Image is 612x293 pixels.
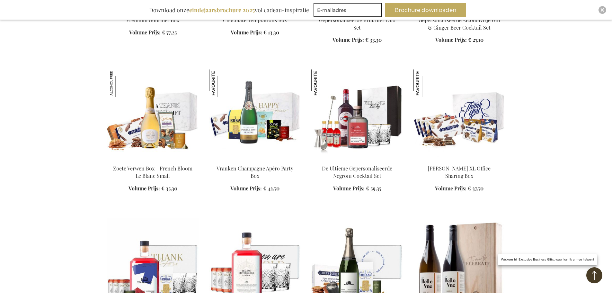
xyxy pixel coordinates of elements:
img: Close [600,8,604,12]
span: Volume Prijs: [129,29,161,36]
img: Jules Destrooper XL Office Sharing Box [413,69,505,160]
img: De Ultieme Gepersonaliseerde Negroni Cocktail Set [311,69,339,97]
a: Volume Prijs: € 42,70 [230,185,279,192]
a: Jules Destrooper XL Office Sharing Box Jules Destrooper XL Office Sharing Box [413,157,505,163]
span: € 13,30 [263,29,279,36]
a: Volume Prijs: € 37,70 [435,185,483,192]
img: Zoete Verwen Box - French Bloom Le Blanc Small [107,69,135,97]
a: Premium Gourmet Box [126,17,179,23]
div: Download onze vol cadeau-inspiratie [146,3,312,17]
span: € 42,70 [263,185,279,192]
span: Volume Prijs: [435,36,467,43]
a: Volume Prijs: € 35,30 [129,185,177,192]
a: Gepersonaliseerde Brut Bier Duo Set [319,17,395,31]
span: € 33,30 [365,36,382,43]
div: Close [599,6,606,14]
img: Vranken Champagne Apéro Party Box [209,69,301,160]
img: Sweet Treats Box - French Bloom Le Blanc Small [107,69,199,160]
a: Sweet Treats Box - French Bloom Le Blanc Small Zoete Verwen Box - French Bloom Le Blanc Small [107,157,199,163]
span: Volume Prijs: [333,185,365,192]
span: € 77,25 [162,29,177,36]
span: Volume Prijs: [129,185,160,192]
a: Volume Prijs: € 33,30 [333,36,382,44]
a: Volume Prijs: € 59,35 [333,185,381,192]
a: Chocolate Temptations Box [223,17,287,23]
img: Jules Destrooper XL Office Sharing Box [413,69,441,97]
form: marketing offers and promotions [314,3,384,19]
a: Volume Prijs: € 27,10 [435,36,483,44]
a: Volume Prijs: € 13,30 [231,29,279,36]
a: Zoete Verwen Box - French Bloom Le Blanc Small [113,165,192,179]
span: Volume Prijs: [333,36,364,43]
span: Volume Prijs: [435,185,466,192]
button: Brochure downloaden [385,3,466,17]
span: € 27,10 [468,36,483,43]
span: € 35,30 [161,185,177,192]
a: Volume Prijs: € 77,25 [129,29,177,36]
img: The Ultimate Personalized Negroni Cocktail Set [311,69,403,160]
a: Gepersonaliseerde Alcoholvrije Gin & Ginger Beer Cocktail Set [419,17,500,31]
a: The Ultimate Personalized Negroni Cocktail Set De Ultieme Gepersonaliseerde Negroni Cocktail Set [311,157,403,163]
span: Volume Prijs: [230,185,262,192]
a: [PERSON_NAME] XL Office Sharing Box [428,165,491,179]
a: De Ultieme Gepersonaliseerde Negroni Cocktail Set [322,165,392,179]
span: Volume Prijs: [231,29,262,36]
b: eindejaarsbrochure 2025 [189,6,255,14]
img: Vranken Champagne Apéro Party Box [209,69,237,97]
input: E-mailadres [314,3,382,17]
a: Vranken Champagne Apéro Party Box Vranken Champagne Apéro Party Box [209,157,301,163]
a: Vranken Champagne Apéro Party Box [217,165,293,179]
span: € 37,70 [468,185,483,192]
span: € 59,35 [366,185,381,192]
